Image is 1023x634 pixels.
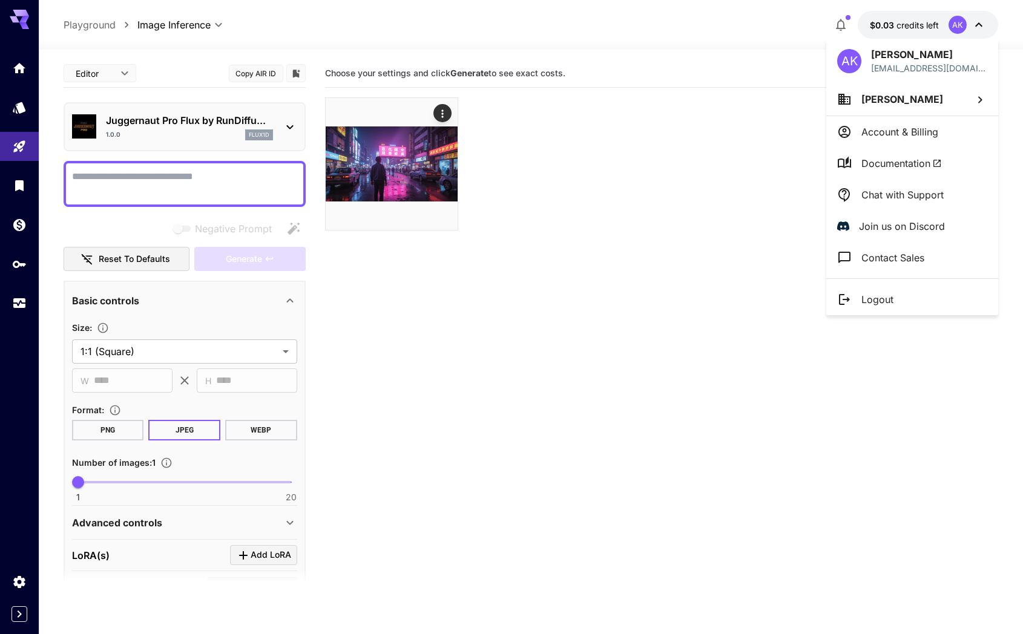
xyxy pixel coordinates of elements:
p: Contact Sales [861,250,924,265]
p: Logout [861,292,893,307]
div: AK [837,49,861,73]
span: [PERSON_NAME] [861,93,943,105]
button: [PERSON_NAME] [826,83,998,116]
p: Chat with Support [861,188,944,202]
p: [PERSON_NAME] [871,47,987,62]
span: Documentation [861,156,942,171]
div: atul@bravecheese.com [871,62,987,74]
p: [EMAIL_ADDRESS][DOMAIN_NAME] [871,62,987,74]
p: Account & Billing [861,125,938,139]
p: Join us on Discord [859,219,945,234]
